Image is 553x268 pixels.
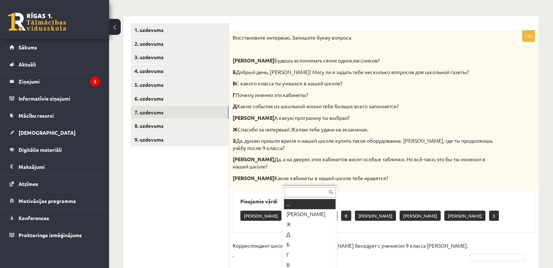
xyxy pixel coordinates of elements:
div: ... [284,199,336,209]
div: Б [284,240,336,250]
div: Д [284,230,336,240]
div: [PERSON_NAME] [284,209,336,219]
div: Г [284,250,336,260]
div: Ж [284,219,336,230]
